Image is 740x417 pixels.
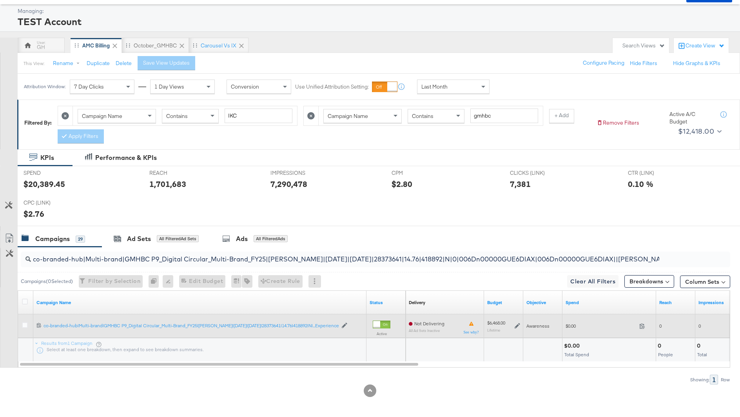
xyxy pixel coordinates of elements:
[370,299,403,306] a: Shows the current state of your Ad Campaign.
[18,15,730,28] div: TEST Account
[659,299,692,306] a: The number of people your ad was served to.
[116,60,132,67] button: Delete
[134,42,177,49] div: October_GMHBC
[710,375,718,384] div: 1
[392,169,450,177] span: CPM
[470,109,538,123] input: Enter a search term
[690,377,710,383] div: Showing:
[487,299,520,306] a: The maximum amount you're willing to spend on your ads, on average each day or over the lifetime ...
[597,119,639,127] button: Remove Filters
[76,236,85,243] div: 29
[373,331,390,336] label: Active
[549,109,574,123] button: + Add
[409,299,425,306] div: Delivery
[31,248,665,264] input: Search Campaigns by Name, ID or Objective
[577,56,630,70] button: Configure Pacing
[697,352,707,357] span: Total
[40,153,54,162] div: KPIs
[412,112,433,120] span: Contains
[295,83,369,91] label: Use Unified Attribution Setting:
[24,119,52,127] div: Filtered By:
[659,323,662,329] span: 0
[126,43,130,47] div: Drag to reorder tab
[270,169,329,177] span: IMPRESSIONS
[74,83,104,90] span: 7 Day Clicks
[225,109,292,123] input: Enter a search term
[567,275,618,288] button: Clear All Filters
[564,352,589,357] span: Total Spend
[698,323,701,329] span: 0
[487,328,500,332] sub: Lifetime
[154,83,184,90] span: 1 Day Views
[628,169,687,177] span: CTR (LINK)
[82,42,110,49] div: AMC Billing
[720,377,730,383] div: Row
[35,234,70,243] div: Campaigns
[698,299,731,306] a: The number of times your ad was served. On mobile apps an ad is counted as served the first time ...
[24,199,82,207] span: CPC (LINK)
[328,112,368,120] span: Campaign Name
[658,352,673,357] span: People
[95,153,157,162] div: Performance & KPIs
[526,299,559,306] a: Your campaign's objective.
[669,111,713,125] div: Active A/C Budget
[673,60,720,67] button: Hide Graphs & KPIs
[510,178,531,190] div: 7,381
[622,42,665,49] div: Search Views
[254,235,288,242] div: All Filtered Ads
[24,208,44,219] div: $2.76
[157,235,199,242] div: All Filtered Ad Sets
[414,321,444,326] span: Not Delivering
[231,83,259,90] span: Conversion
[149,275,163,288] div: 0
[236,234,248,243] div: Ads
[44,323,337,329] a: co-branded-hub|Multi-brand|GMHBC P9_Digital Circular_Multi-Brand_FY25|[PERSON_NAME]|[DATE]|[DATE]...
[149,178,186,190] div: 1,701,683
[697,342,703,350] div: 0
[658,342,664,350] div: 0
[149,169,208,177] span: REACH
[678,125,714,137] div: $12,418.00
[566,299,653,306] a: The total amount spent to date.
[680,276,730,288] button: Column Sets
[409,328,444,333] sub: All Ad Sets Inactive
[510,169,569,177] span: CLICKS (LINK)
[74,43,79,47] div: Drag to reorder tab
[526,323,550,329] span: Awareness
[409,299,425,306] a: Reflects the ability of your Ad Campaign to achieve delivery based on ad states, schedule and bud...
[24,84,66,89] div: Attribution Window:
[421,83,448,90] span: Last Month
[36,299,363,306] a: Your campaign name.
[570,277,615,286] span: Clear All Filters
[630,60,657,67] button: Hide Filters
[82,112,122,120] span: Campaign Name
[201,42,236,49] div: Carousel vs IX
[624,275,674,288] button: Breakdowns
[193,43,197,47] div: Drag to reorder tab
[37,44,45,51] div: GH
[487,320,505,326] div: $6,468.00
[675,125,723,138] button: $12,418.00
[564,342,582,350] div: $0.00
[21,278,73,285] div: Campaigns ( 0 Selected)
[127,234,151,243] div: Ad Sets
[24,178,65,190] div: $20,389.45
[392,178,412,190] div: $2.80
[566,323,636,329] span: $0.00
[686,42,725,50] div: Create View
[24,169,82,177] span: SPEND
[628,178,653,190] div: 0.10 %
[166,112,188,120] span: Contains
[24,60,44,67] div: This View:
[18,7,730,15] div: Managing:
[47,56,88,71] button: Rename
[87,60,110,67] button: Duplicate
[270,178,307,190] div: 7,290,478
